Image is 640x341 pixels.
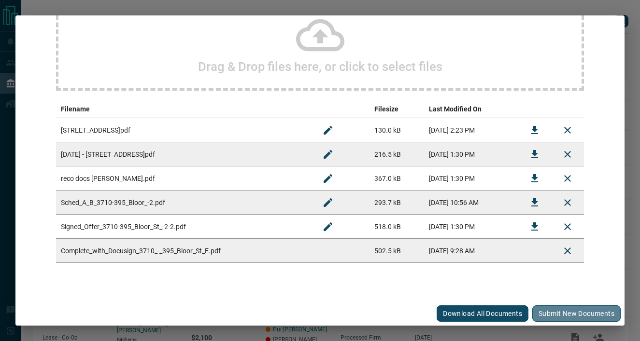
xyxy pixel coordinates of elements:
[316,119,340,142] button: Rename
[523,191,546,214] button: Download
[424,166,518,191] td: [DATE] 1:30 PM
[56,215,312,239] td: Signed_Offer_3710-395_Bloor_St_-2-2.pdf
[370,142,424,166] td: 216.5 kB
[56,239,312,263] td: Complete_with_Docusign_3710_-_395_Bloor_St_E.pdf
[316,143,340,166] button: Rename
[316,167,340,190] button: Rename
[370,191,424,215] td: 293.7 kB
[437,305,528,322] button: Download All Documents
[56,118,312,142] td: [STREET_ADDRESS]pdf
[556,119,579,142] button: Remove File
[424,142,518,166] td: [DATE] 1:30 PM
[556,215,579,238] button: Remove File
[424,100,518,118] th: Last Modified On
[523,143,546,166] button: Download
[316,215,340,238] button: Rename
[370,100,424,118] th: Filesize
[523,119,546,142] button: Download
[556,239,579,262] button: Delete
[551,100,584,118] th: delete file action column
[370,215,424,239] td: 518.0 kB
[370,239,424,263] td: 502.5 kB
[56,191,312,215] td: Sched_A_B_3710-395_Bloor_-2.pdf
[316,191,340,214] button: Rename
[424,118,518,142] td: [DATE] 2:23 PM
[556,191,579,214] button: Remove File
[198,59,442,74] h2: Drag & Drop files here, or click to select files
[556,167,579,190] button: Remove File
[56,166,312,191] td: reco docs [PERSON_NAME].pdf
[424,191,518,215] td: [DATE] 10:56 AM
[523,167,546,190] button: Download
[370,166,424,191] td: 367.0 kB
[56,142,312,166] td: [DATE] - [STREET_ADDRESS]pdf
[424,215,518,239] td: [DATE] 1:30 PM
[518,100,551,118] th: download action column
[556,143,579,166] button: Remove File
[56,100,312,118] th: Filename
[370,118,424,142] td: 130.0 kB
[312,100,370,118] th: edit column
[424,239,518,263] td: [DATE] 9:28 AM
[523,215,546,238] button: Download
[532,305,621,322] button: Submit new documents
